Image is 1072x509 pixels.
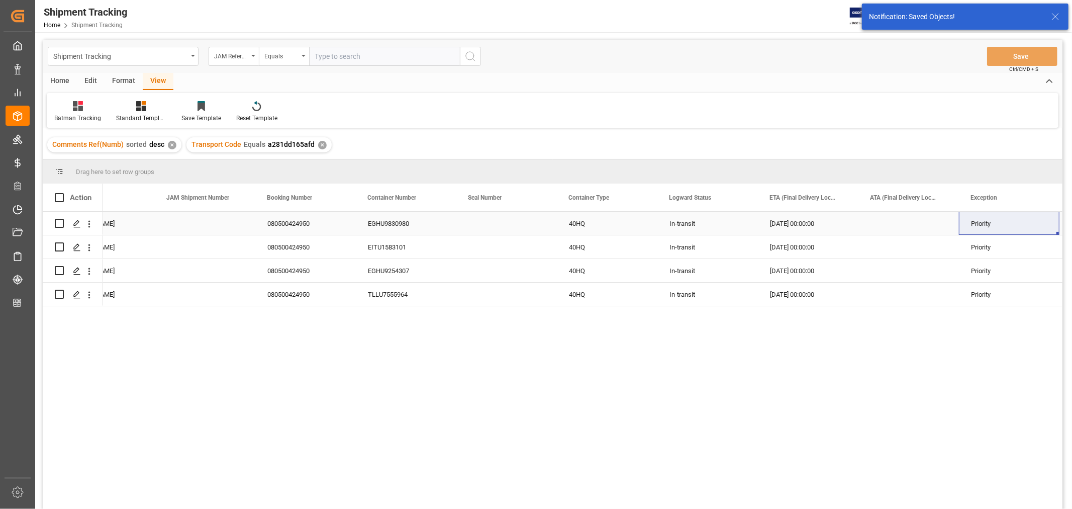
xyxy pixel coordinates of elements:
div: In-transit [669,212,746,235]
div: EITU1583101 [356,235,456,259]
span: JAM Shipment Number [166,194,229,201]
div: Priority [971,283,1047,306]
button: search button [460,47,481,66]
span: Booking Number [267,194,312,201]
div: [PERSON_NAME] [66,212,143,235]
div: Reset Template [236,114,277,123]
span: Transport Code [191,140,241,148]
div: Shipment Tracking [44,5,127,20]
span: sorted [126,140,147,148]
div: [PERSON_NAME] [66,236,143,259]
div: Format [105,73,143,90]
div: Press SPACE to select this row. [43,235,103,259]
div: Priority [971,212,1047,235]
div: JAM Reference Number [214,49,248,61]
span: Drag here to set row groups [76,168,154,176]
span: a281dd165afd [268,140,315,148]
div: TLLU7555964 [356,283,456,306]
button: open menu [259,47,309,66]
div: Priority [971,236,1047,259]
span: Ctrl/CMD + S [1009,65,1038,73]
div: Edit [77,73,105,90]
div: [DATE] 00:00:00 [758,283,858,306]
div: 080500424950 [255,259,356,282]
span: Logward Status [669,194,711,201]
div: Notification: Saved Objects! [869,12,1042,22]
div: [DATE] 00:00:00 [758,235,858,259]
span: Equals [244,140,265,148]
div: [DATE] 00:00:00 [758,212,858,235]
div: 40HQ [557,235,657,259]
button: open menu [48,47,199,66]
div: In-transit [669,236,746,259]
div: In-transit [669,260,746,283]
span: Exception [970,194,997,201]
button: Save [987,47,1057,66]
span: desc [149,140,164,148]
div: EGHU9830980 [356,212,456,235]
div: 40HQ [557,283,657,306]
div: Save Template [181,114,221,123]
div: [PERSON_NAME] [66,260,143,283]
div: Priority [971,260,1047,283]
span: Seal Number [468,194,502,201]
div: [DATE] 00:00:00 [758,259,858,282]
div: Home [43,73,77,90]
a: Home [44,22,60,29]
div: Press SPACE to select this row. [43,212,103,235]
input: Type to search [309,47,460,66]
div: 40HQ [557,259,657,282]
span: ETA (Final Delivery Location) [769,194,837,201]
img: Exertis%20JAM%20-%20Email%20Logo.jpg_1722504956.jpg [850,8,885,25]
div: EGHU9254307 [356,259,456,282]
div: 080500424950 [255,212,356,235]
div: Shipment Tracking [53,49,187,62]
div: Batman Tracking [54,114,101,123]
div: 40HQ [557,212,657,235]
div: 080500424950 [255,235,356,259]
div: Press SPACE to select this row. [43,259,103,283]
span: ATA (Final Delivery Location) [870,194,937,201]
div: View [143,73,173,90]
span: Container Number [367,194,416,201]
div: Action [70,193,91,202]
div: Equals [264,49,299,61]
div: [PERSON_NAME] [66,283,143,306]
div: 080500424950 [255,283,356,306]
div: Standard Templates [116,114,166,123]
div: Press SPACE to select this row. [43,283,103,306]
div: ✕ [168,141,176,149]
div: In-transit [669,283,746,306]
div: ✕ [318,141,327,149]
span: Container Type [568,194,609,201]
button: open menu [209,47,259,66]
span: Comments Ref(Numb) [52,140,124,148]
